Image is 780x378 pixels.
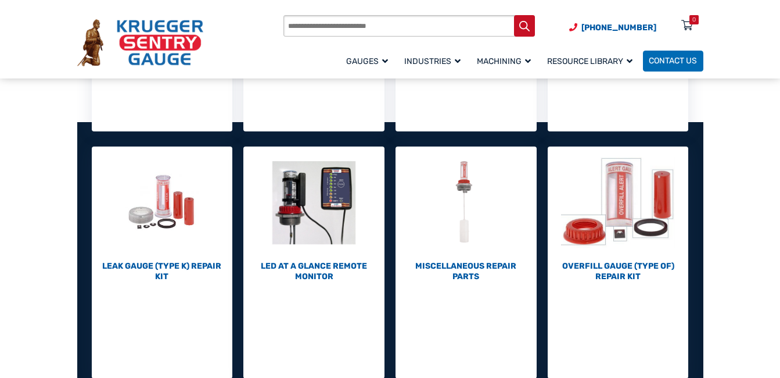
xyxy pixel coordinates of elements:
a: Visit product category Miscellaneous Repair Parts [396,147,537,281]
img: Krueger Sentry Gauge [77,19,203,66]
a: Contact Us [643,51,703,72]
a: Visit product category LED At A Glance Remote Monitor [243,147,384,281]
span: Machining [477,56,531,66]
img: Miscellaneous Repair Parts [396,147,537,259]
span: Industries [404,56,461,66]
h2: Leak Gauge (Type K) Repair Kit [92,261,233,281]
h2: Overfill Gauge (Type OF) Repair Kit [548,261,689,281]
a: Visit product category Leak Gauge (Type K) Repair Kit [92,147,233,281]
span: Gauges [346,56,388,66]
a: Machining [471,49,541,73]
a: Resource Library [541,49,643,73]
span: Contact Us [649,56,697,66]
div: 0 [692,15,696,24]
a: Industries [398,49,471,73]
h2: Miscellaneous Repair Parts [396,261,537,281]
a: Visit product category Overfill Gauge (Type OF) Repair Kit [548,147,689,281]
h2: LED At A Glance Remote Monitor [243,261,384,281]
img: Leak Gauge (Type K) Repair Kit [92,147,233,259]
span: [PHONE_NUMBER] [581,23,656,33]
span: Resource Library [547,56,632,66]
a: Phone Number (920) 434-8860 [569,22,656,34]
a: Gauges [340,49,398,73]
img: Overfill Gauge (Type OF) Repair Kit [548,147,689,259]
img: LED At A Glance Remote Monitor [243,147,384,259]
